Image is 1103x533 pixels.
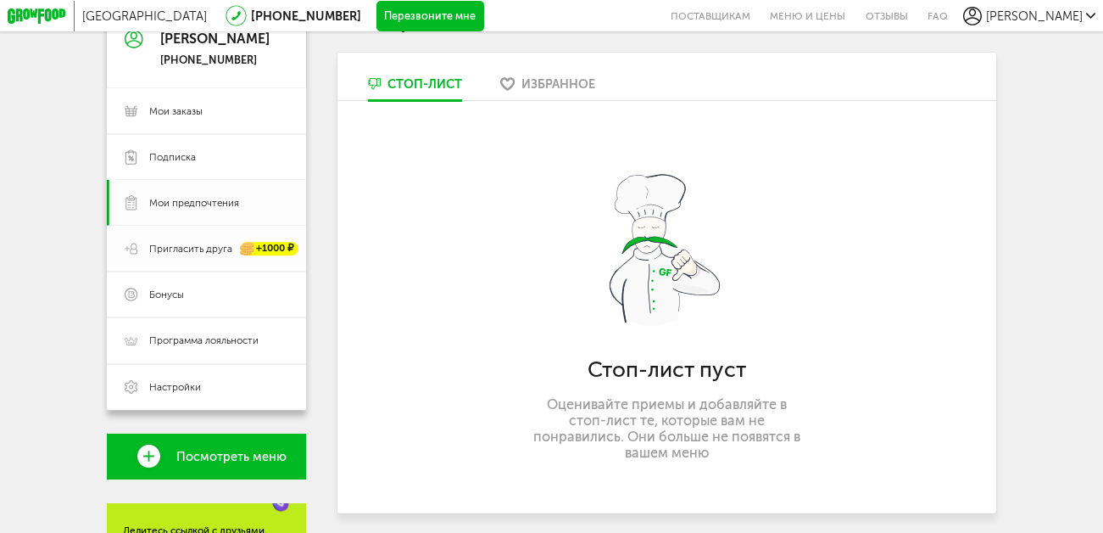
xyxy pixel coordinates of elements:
span: Бонусы [149,288,184,301]
a: [PHONE_NUMBER] [251,8,361,24]
a: Подписка [107,134,306,180]
h3: Стоп-лист пуст [521,356,811,383]
div: [PERSON_NAME] [160,31,270,47]
p: Оценивайте приемы и добавляйте в стоп-лист те, которые вам не понравились. Они больше не появятся... [532,396,801,461]
span: [PERSON_NAME] [986,8,1083,24]
div: +1000 ₽ [241,243,298,255]
span: Программа лояльности [149,334,259,347]
span: [GEOGRAPHIC_DATA] [82,8,207,24]
span: Мои предпочтения [149,196,239,210]
span: Подписка [149,150,196,164]
a: Мои предпочтения [107,180,306,226]
a: Стоп-лист [360,76,470,100]
a: Пригласить друга +1000 ₽ [107,226,306,272]
a: Программа лояльности [107,317,306,363]
div: [PHONE_NUMBER] [160,53,270,67]
button: Перезвоните мне [376,1,483,31]
span: Мои заказы [149,104,203,118]
a: Избранное [493,76,603,100]
div: Стоп-лист [387,76,462,92]
a: Настройки [107,364,306,410]
a: Бонусы [107,272,306,317]
span: Пригласить друга [149,242,232,255]
span: Настройки [149,380,201,394]
a: Мои заказы [107,88,306,134]
span: Посмотреть меню [176,450,287,463]
a: Посмотреть меню [107,434,306,480]
div: Избранное [521,76,595,92]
